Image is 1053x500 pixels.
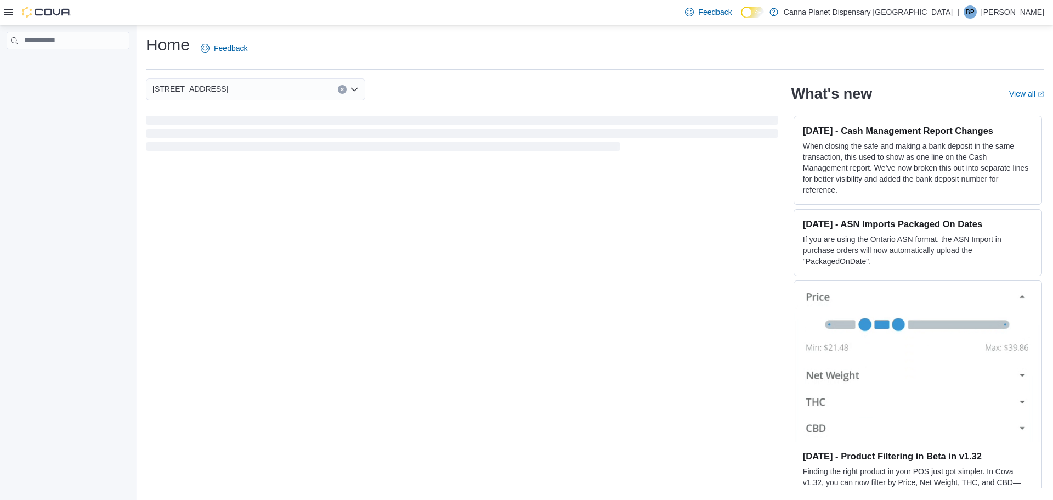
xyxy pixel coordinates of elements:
h3: [DATE] - Product Filtering in Beta in v1.32 [803,451,1033,462]
p: When closing the safe and making a bank deposit in the same transaction, this used to show as one... [803,141,1033,195]
div: Binal Patel [964,5,977,19]
span: Feedback [214,43,247,54]
p: [PERSON_NAME] [981,5,1044,19]
p: | [957,5,959,19]
span: [STREET_ADDRESS] [152,82,228,95]
nav: Complex example [7,52,129,78]
h2: What's new [791,85,872,103]
h3: [DATE] - Cash Management Report Changes [803,125,1033,136]
a: Feedback [681,1,736,23]
span: Feedback [698,7,732,18]
button: Clear input [338,85,347,94]
svg: External link [1038,91,1044,98]
input: Dark Mode [741,7,764,18]
a: View allExternal link [1009,89,1044,98]
h1: Home [146,34,190,56]
p: Canna Planet Dispensary [GEOGRAPHIC_DATA] [784,5,953,19]
span: BP [966,5,975,19]
p: If you are using the Ontario ASN format, the ASN Import in purchase orders will now automatically... [803,234,1033,267]
a: Feedback [196,37,252,59]
button: Open list of options [350,85,359,94]
img: Cova [22,7,71,18]
h3: [DATE] - ASN Imports Packaged On Dates [803,218,1033,229]
span: Loading [146,118,778,153]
